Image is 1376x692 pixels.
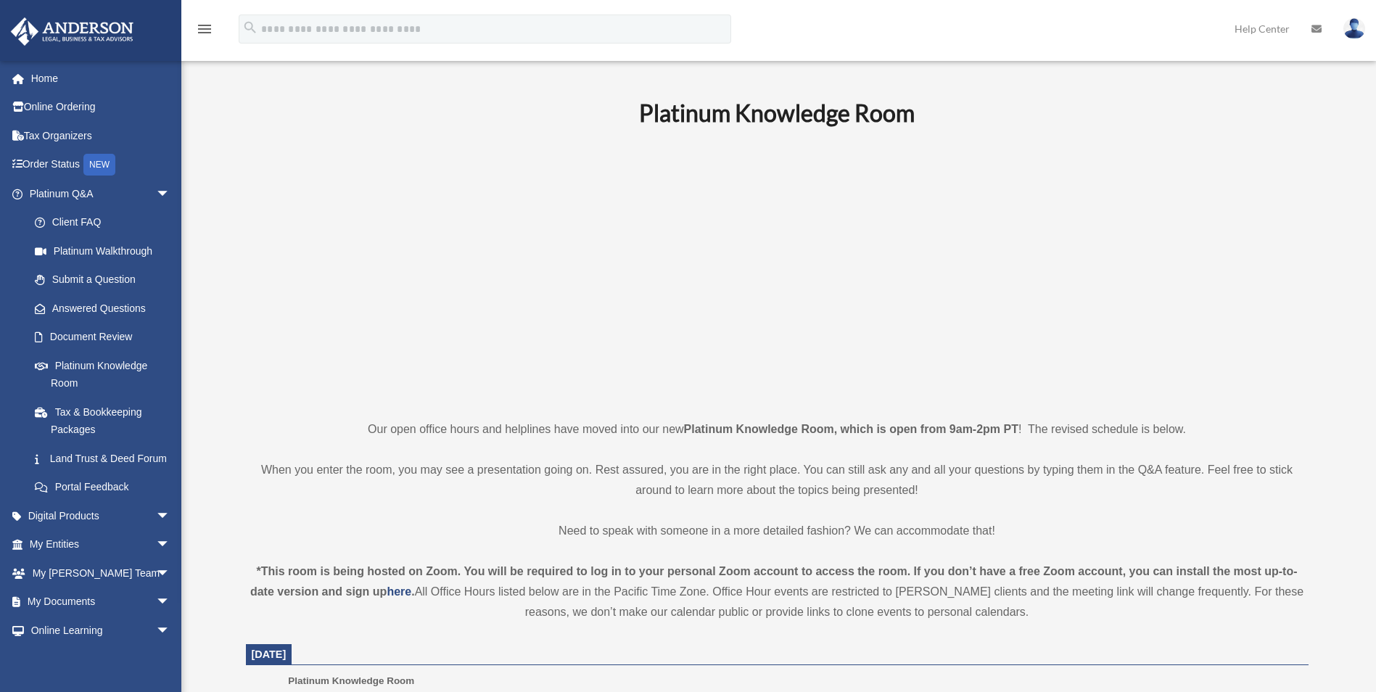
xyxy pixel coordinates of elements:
a: Platinum Walkthrough [20,236,192,265]
img: Anderson Advisors Platinum Portal [7,17,138,46]
a: Platinum Q&Aarrow_drop_down [10,179,192,208]
a: Digital Productsarrow_drop_down [10,501,192,530]
img: User Pic [1343,18,1365,39]
a: Document Review [20,323,192,352]
i: menu [196,20,213,38]
b: Platinum Knowledge Room [639,99,915,127]
a: Online Ordering [10,93,192,122]
a: My Entitiesarrow_drop_down [10,530,192,559]
a: My Documentsarrow_drop_down [10,588,192,617]
p: Need to speak with someone in a more detailed fashion? We can accommodate that! [246,521,1309,541]
span: arrow_drop_down [156,179,185,209]
a: Order StatusNEW [10,150,192,180]
a: Online Learningarrow_drop_down [10,616,192,645]
a: menu [196,25,213,38]
span: arrow_drop_down [156,588,185,617]
iframe: 231110_Toby_KnowledgeRoom [559,147,994,392]
i: search [242,20,258,36]
a: My [PERSON_NAME] Teamarrow_drop_down [10,559,192,588]
span: arrow_drop_down [156,530,185,560]
strong: *This room is being hosted on Zoom. You will be required to log in to your personal Zoom account ... [250,565,1298,598]
div: All Office Hours listed below are in the Pacific Time Zone. Office Hour events are restricted to ... [246,561,1309,622]
a: Tax & Bookkeeping Packages [20,398,192,444]
a: Platinum Knowledge Room [20,351,185,398]
span: Platinum Knowledge Room [288,675,414,686]
span: [DATE] [252,648,287,660]
a: Home [10,64,192,93]
a: Tax Organizers [10,121,192,150]
a: Submit a Question [20,265,192,294]
a: Land Trust & Deed Forum [20,444,192,473]
strong: Platinum Knowledge Room, which is open from 9am-2pm PT [684,423,1018,435]
div: NEW [83,154,115,176]
p: When you enter the room, you may see a presentation going on. Rest assured, you are in the right ... [246,460,1309,501]
a: Answered Questions [20,294,192,323]
a: Client FAQ [20,208,192,237]
a: Portal Feedback [20,473,192,502]
span: arrow_drop_down [156,616,185,646]
span: arrow_drop_down [156,501,185,531]
strong: . [411,585,414,598]
span: arrow_drop_down [156,559,185,588]
a: here [387,585,411,598]
p: Our open office hours and helplines have moved into our new ! The revised schedule is below. [246,419,1309,440]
